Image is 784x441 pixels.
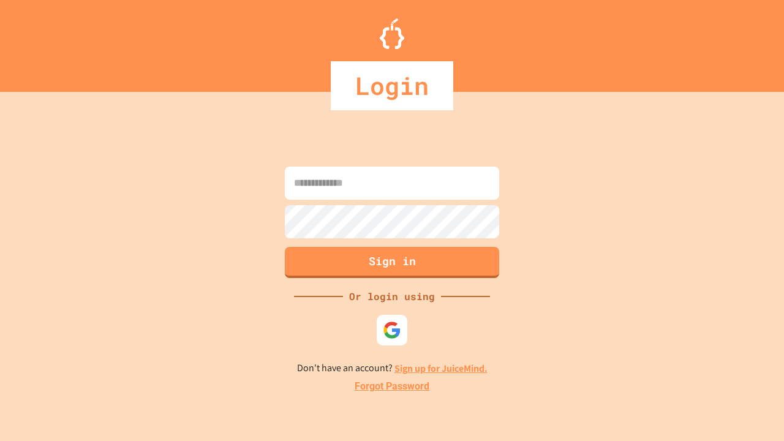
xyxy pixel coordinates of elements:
[380,18,404,49] img: Logo.svg
[355,379,429,394] a: Forgot Password
[383,321,401,339] img: google-icon.svg
[343,289,441,304] div: Or login using
[297,361,488,376] p: Don't have an account?
[394,362,488,375] a: Sign up for JuiceMind.
[285,247,499,278] button: Sign in
[331,61,453,110] div: Login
